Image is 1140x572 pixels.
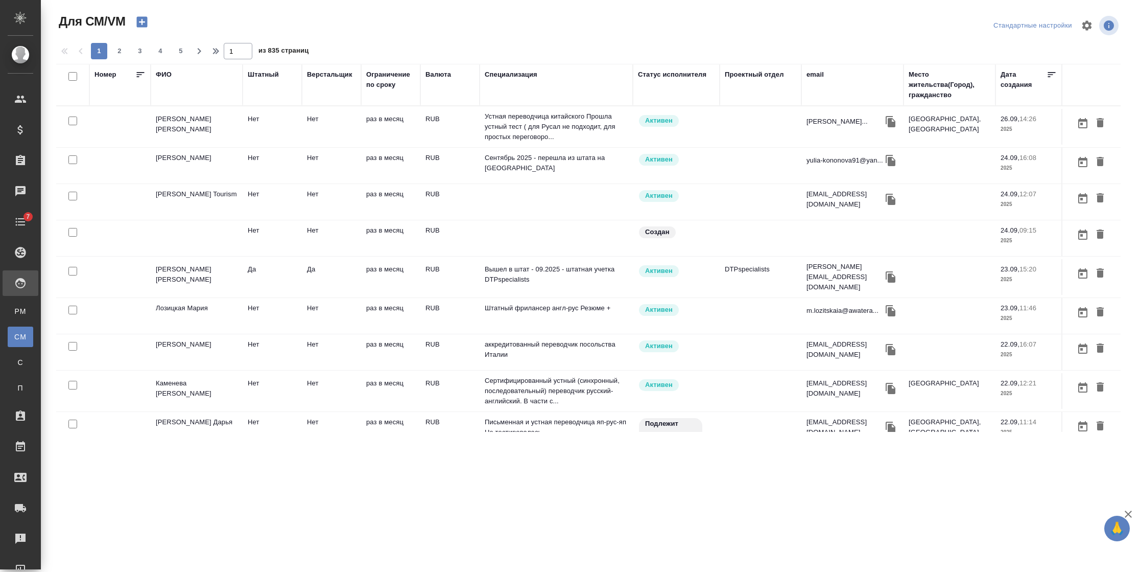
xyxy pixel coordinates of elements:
[720,259,801,295] td: DTPspecialists
[883,420,898,435] button: Скопировать
[645,266,673,276] p: Активен
[361,220,420,256] td: раз в месяц
[156,70,172,80] div: ФИО
[1001,313,1057,324] p: 2025
[485,70,537,80] div: Специализация
[904,373,995,409] td: [GEOGRAPHIC_DATA]
[806,417,883,438] p: [EMAIL_ADDRESS][DOMAIN_NAME]
[94,70,116,80] div: Номер
[152,46,169,56] span: 4
[243,259,302,295] td: Да
[1091,264,1109,283] button: Удалить
[883,153,898,168] button: Скопировать
[420,148,480,184] td: RUB
[130,13,154,31] button: Создать
[302,412,361,448] td: Нет
[361,184,420,220] td: раз в месяц
[1091,339,1109,358] button: Удалить
[173,43,189,59] button: 5
[307,70,352,80] div: Верстальщик
[1074,189,1091,208] button: Открыть календарь загрузки
[883,342,898,357] button: Скопировать
[302,334,361,370] td: Нет
[1001,304,1019,312] p: 23.09,
[420,373,480,409] td: RUB
[645,305,673,315] p: Активен
[1108,518,1126,539] span: 🙏
[806,155,883,166] p: yulia-kononova91@yan...
[151,259,243,295] td: [PERSON_NAME] [PERSON_NAME]
[1019,226,1036,234] p: 09:15
[1001,340,1019,348] p: 22.09,
[1001,226,1019,234] p: 24.09,
[361,334,420,370] td: раз в месяц
[1019,379,1036,387] p: 12:21
[1074,114,1091,133] button: Открыть календарь загрузки
[638,264,715,278] div: Рядовой исполнитель: назначай с учетом рейтинга
[302,109,361,145] td: Нет
[806,262,883,292] p: [PERSON_NAME][EMAIL_ADDRESS][DOMAIN_NAME]
[1001,199,1057,210] p: 2025
[151,334,243,370] td: [PERSON_NAME]
[725,70,784,80] div: Проектный отдел
[243,334,302,370] td: Нет
[243,109,302,145] td: Нет
[1019,265,1036,273] p: 15:20
[638,417,715,441] div: Свежая кровь: на первые 3 заказа по тематике ставь редактора и фиксируй оценки
[1074,417,1091,436] button: Открыть календарь загрузки
[132,43,148,59] button: 3
[1001,350,1057,360] p: 2025
[420,109,480,145] td: RUB
[420,412,480,448] td: RUB
[243,298,302,334] td: Нет
[1019,418,1036,426] p: 11:14
[20,212,36,222] span: 7
[806,306,878,316] p: m.lozitskaia@awatera...
[8,378,33,398] a: П
[361,373,420,409] td: раз в месяц
[111,46,128,56] span: 2
[1091,189,1109,208] button: Удалить
[243,373,302,409] td: Нет
[645,380,673,390] p: Активен
[904,412,995,448] td: [GEOGRAPHIC_DATA], [GEOGRAPHIC_DATA]
[1019,340,1036,348] p: 16:07
[883,114,898,129] button: Скопировать
[1001,236,1057,246] p: 2025
[1019,115,1036,123] p: 14:26
[485,376,628,406] p: Сертифицированный устный (синхронный, последовательный) переводчик русский-английский. В части с...
[302,220,361,256] td: Нет
[1075,13,1099,38] span: Настроить таблицу
[645,116,673,126] p: Активен
[420,220,480,256] td: RUB
[111,43,128,59] button: 2
[1001,418,1019,426] p: 22.09,
[1001,265,1019,273] p: 23.09,
[1091,417,1109,436] button: Удалить
[1091,303,1109,322] button: Удалить
[243,220,302,256] td: Нет
[638,153,715,167] div: Рядовой исполнитель: назначай с учетом рейтинга
[638,339,715,353] div: Рядовой исполнитель: назначай с учетом рейтинга
[1001,379,1019,387] p: 22.09,
[645,227,670,237] p: Создан
[904,109,995,145] td: [GEOGRAPHIC_DATA], [GEOGRAPHIC_DATA]
[151,298,243,334] td: Лозицкая Мария
[638,303,715,317] div: Рядовой исполнитель: назначай с учетом рейтинга
[645,341,673,351] p: Активен
[1099,16,1121,35] span: Посмотреть информацию
[1074,339,1091,358] button: Открыть календарь загрузки
[248,70,279,80] div: Штатный
[485,153,628,173] p: Сентябрь 2025 - перешла из штата на [GEOGRAPHIC_DATA]
[1001,154,1019,162] p: 24.09,
[883,303,898,318] button: Скопировать
[132,46,148,56] span: 3
[1074,153,1091,172] button: Открыть календарь загрузки
[151,148,243,184] td: [PERSON_NAME]
[645,419,696,439] p: Подлежит внедрению
[173,46,189,56] span: 5
[1091,114,1109,133] button: Удалить
[806,70,824,80] div: email
[151,373,243,409] td: Каменева [PERSON_NAME]
[638,378,715,392] div: Рядовой исполнитель: назначай с учетом рейтинга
